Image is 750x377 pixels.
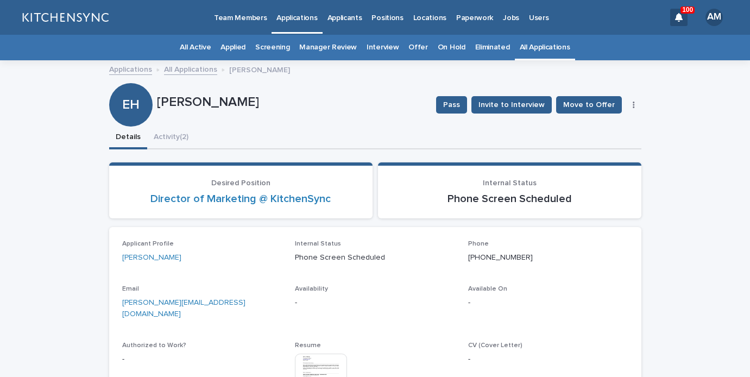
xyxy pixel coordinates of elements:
a: [PERSON_NAME][EMAIL_ADDRESS][DOMAIN_NAME] [122,299,245,318]
span: Resume [295,342,321,349]
a: Applied [220,35,245,60]
a: Director of Marketing @ KitchenSync [150,192,331,205]
button: Invite to Interview [471,96,552,114]
span: Pass [443,99,460,110]
a: All Active [180,35,211,60]
p: - [295,297,455,309]
p: 100 [682,6,693,14]
span: Invite to Interview [478,99,545,110]
a: All Applications [164,62,217,75]
span: Availability [295,286,328,292]
a: Offer [408,35,427,60]
button: Details [109,127,147,149]
a: Screening [255,35,289,60]
p: Phone Screen Scheduled [391,192,628,205]
button: Activity (2) [147,127,195,149]
p: [PERSON_NAME] [229,63,290,75]
a: Interview [367,35,399,60]
a: Applications [109,62,152,75]
span: Authorized to Work? [122,342,186,349]
span: Move to Offer [563,99,615,110]
div: EH [109,53,153,112]
span: Email [122,286,139,292]
a: Manager Review [299,35,357,60]
span: Available On [468,286,507,292]
p: Phone Screen Scheduled [295,252,455,263]
a: [PERSON_NAME] [122,252,181,263]
div: 100 [670,9,688,26]
a: On Hold [438,35,465,60]
span: Applicant Profile [122,241,174,247]
a: Eliminated [475,35,510,60]
a: All Applications [520,35,570,60]
img: lGNCzQTxQVKGkIr0XjOy [22,7,109,28]
button: Pass [436,96,467,114]
span: CV (Cover Letter) [468,342,522,349]
span: Desired Position [211,179,270,187]
div: AM [705,9,723,26]
a: [PHONE_NUMBER] [468,254,533,261]
p: [PERSON_NAME] [157,95,428,110]
p: - [122,354,282,365]
p: - [468,297,628,309]
span: Phone [468,241,489,247]
button: Move to Offer [556,96,622,114]
span: Internal Status [483,179,537,187]
span: Internal Status [295,241,341,247]
p: - [468,354,628,365]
